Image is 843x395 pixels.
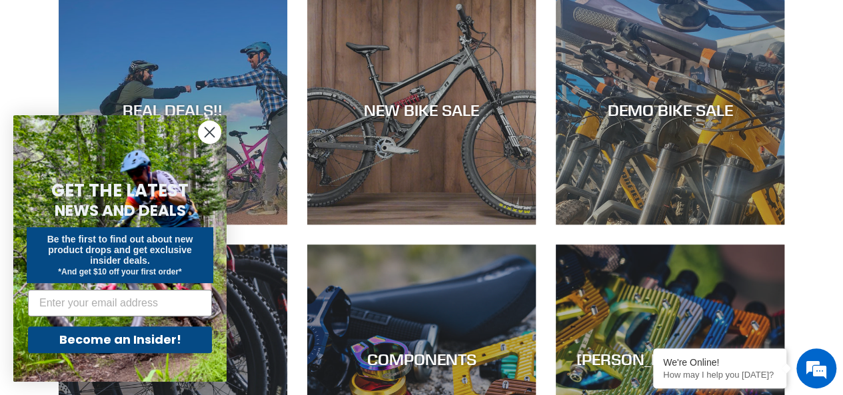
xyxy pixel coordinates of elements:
div: COMPONENTS [307,349,536,368]
input: Enter your email address [28,290,212,316]
div: REAL DEALS!! [59,101,287,120]
div: DEMO BIKE SALE [556,101,784,120]
div: We're Online! [663,357,776,368]
span: Be the first to find out about new product drops and get exclusive insider deals. [47,234,193,266]
p: How may I help you today? [663,370,776,380]
span: NEWS AND DEALS [55,200,186,221]
button: Close dialog [198,121,221,144]
div: NEW BIKE SALE [307,101,536,120]
span: *And get $10 off your first order* [58,267,181,276]
div: [PERSON_NAME] PEDALS [556,349,784,368]
button: Become an Insider! [28,326,212,353]
span: GET THE LATEST [51,179,189,202]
